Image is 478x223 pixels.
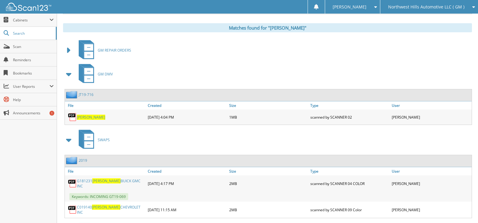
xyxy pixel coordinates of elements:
[228,101,309,110] a: Size
[13,110,54,116] span: Announcements
[75,62,113,86] a: GM DMV
[146,203,228,216] div: [DATE] 11:15 AM
[68,205,77,214] img: PDF.png
[13,57,54,62] span: Reminders
[309,101,390,110] a: Type
[69,193,128,200] span: Keywords: INCOMING GT19-069
[66,91,79,98] img: folder2.png
[98,137,110,142] span: SWAPS
[92,205,120,210] span: [PERSON_NAME]
[390,203,472,216] div: [PERSON_NAME]
[75,38,131,62] a: GM REPAIR ORDERS
[390,111,472,123] div: [PERSON_NAME]
[75,128,110,152] a: SWAPS
[228,203,309,216] div: 2MB
[390,167,472,175] a: User
[65,101,146,110] a: File
[49,111,54,116] div: 1
[228,177,309,190] div: 2MB
[6,3,51,11] img: scan123-logo-white.svg
[309,177,390,190] div: scanned by SCANNER 04 COLOR
[68,179,77,188] img: PDF.png
[13,97,54,102] span: Help
[390,101,472,110] a: User
[13,18,49,23] span: Cabinets
[65,167,146,175] a: File
[79,92,93,97] a: JT19-716
[146,177,228,190] div: [DATE] 4:17 PM
[13,31,53,36] span: Search
[77,178,145,189] a: G181231[PERSON_NAME]BUICK GMC INC
[228,111,309,123] div: 1MB
[309,167,390,175] a: Type
[63,23,472,32] div: Matches found for "[PERSON_NAME]"
[309,111,390,123] div: scanned by SCANNER 02
[333,5,366,9] span: [PERSON_NAME]
[13,44,54,49] span: Scan
[66,157,79,164] img: folder2.png
[77,115,105,120] a: [PERSON_NAME]
[228,167,309,175] a: Size
[146,167,228,175] a: Created
[13,84,49,89] span: User Reports
[68,113,77,122] img: PDF.png
[77,205,145,215] a: C019140[PERSON_NAME]CHEVROLET INC
[390,177,472,190] div: [PERSON_NAME]
[146,111,228,123] div: [DATE] 4:04 PM
[98,48,131,53] span: GM REPAIR ORDERS
[388,5,464,9] span: Northwest Hills Automotive LLC ( GM )
[79,158,87,163] a: 2019
[13,71,54,76] span: Bookmarks
[98,72,113,77] span: GM DMV
[92,178,121,183] span: [PERSON_NAME]
[309,203,390,216] div: scanned by SCANNER 09 Color
[146,101,228,110] a: Created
